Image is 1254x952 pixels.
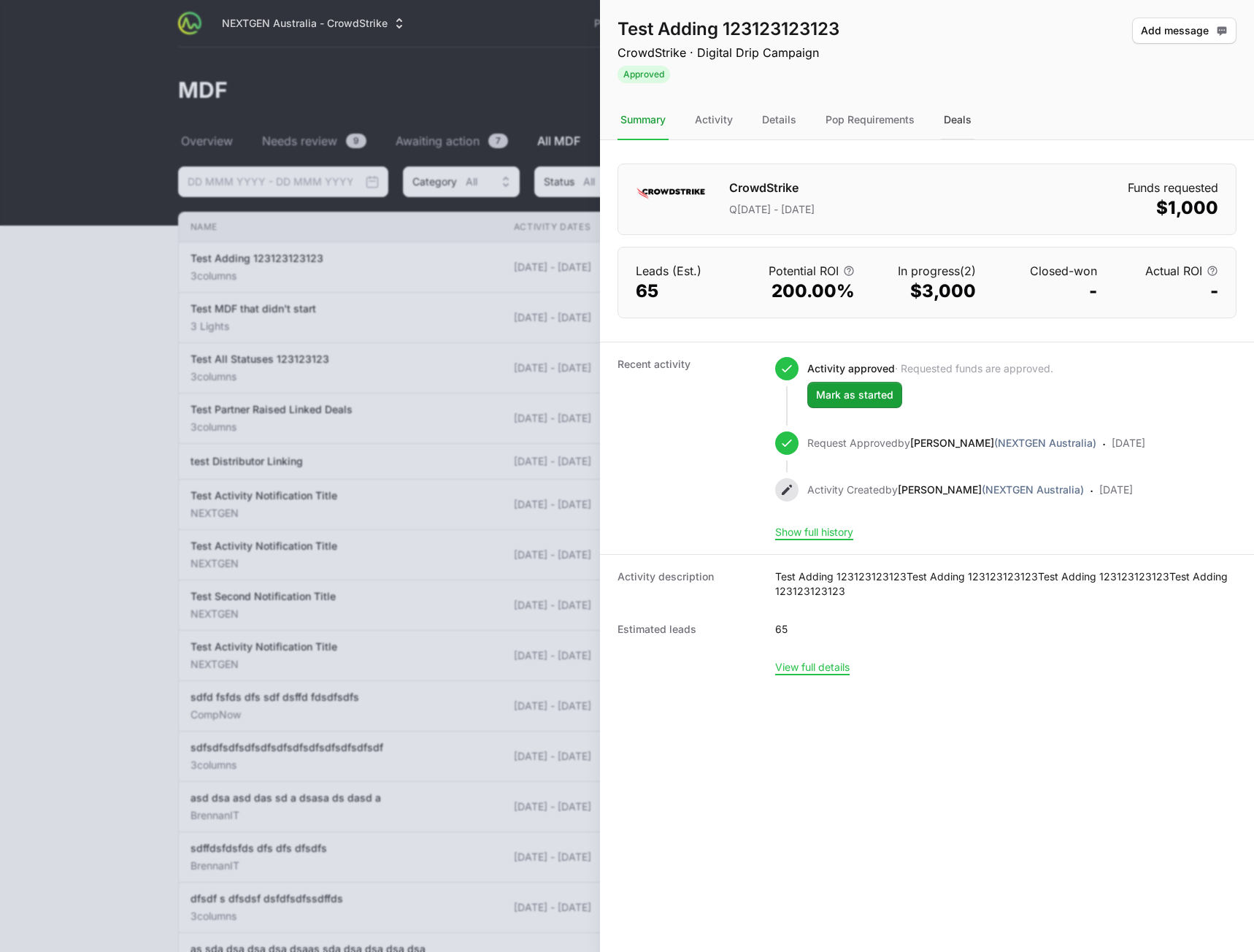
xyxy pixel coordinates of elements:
[1141,22,1228,39] span: Add message
[1099,483,1133,496] time: [DATE]
[636,179,706,208] img: CrowdStrike
[618,64,839,83] span: Activity Status
[1128,196,1218,220] dd: $1,000
[757,280,855,303] dd: 200.00%
[729,179,815,199] h1: CrowdStrike
[618,44,839,61] p: CrowdStrike · Digital Drip Campaign
[618,101,669,140] div: Summary
[1132,18,1236,44] button: Add message
[878,280,976,303] dd: $3,000
[941,101,974,140] div: Deals
[807,436,1096,455] p: Request Approved by
[618,357,758,540] dt: Recent activity
[636,262,734,280] dt: Leads (Est.)
[775,622,788,637] dd: 65
[807,362,895,375] span: Activity approved
[878,262,976,280] dt: In progress (2)
[823,101,918,140] div: Pop Requirements
[692,101,736,140] div: Activity
[898,483,1084,496] a: [PERSON_NAME](NEXTGEN Australia)
[910,437,1096,449] a: [PERSON_NAME](NEXTGEN Australia)
[999,262,1097,280] dt: Closed-won
[600,101,1254,140] nav: Tabs
[807,382,902,408] button: Mark as started
[816,386,893,404] span: Mark as started
[1120,262,1218,280] dt: Actual ROI
[982,483,1084,496] span: (NEXTGEN Australia)
[757,262,855,280] dt: Potential ROI
[1102,434,1106,455] span: ·
[775,526,853,539] button: Show full history
[618,18,839,41] h1: Test Adding 123123123123
[775,357,1145,525] ul: Activity history timeline
[775,661,850,674] button: View full details
[1132,18,1236,83] div: Activity actions
[1112,437,1145,449] time: [DATE]
[775,569,1236,599] dd: Test Adding 123123123123Test Adding 123123123123Test Adding 123123123123Test Adding 123123123123
[1120,280,1218,303] dd: -
[636,280,734,303] dd: 65
[618,569,758,599] dt: Activity description
[807,483,1084,502] p: Activity Created by
[895,362,1053,375] span: · Requested funds are approved.
[1090,481,1093,502] span: ·
[759,101,799,140] div: Details
[618,622,758,637] dt: Estimated leads
[1128,179,1218,196] dt: Funds requested
[999,280,1097,303] dd: -
[994,437,1096,449] span: (NEXTGEN Australia)
[729,202,815,220] p: Q[DATE] - [DATE]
